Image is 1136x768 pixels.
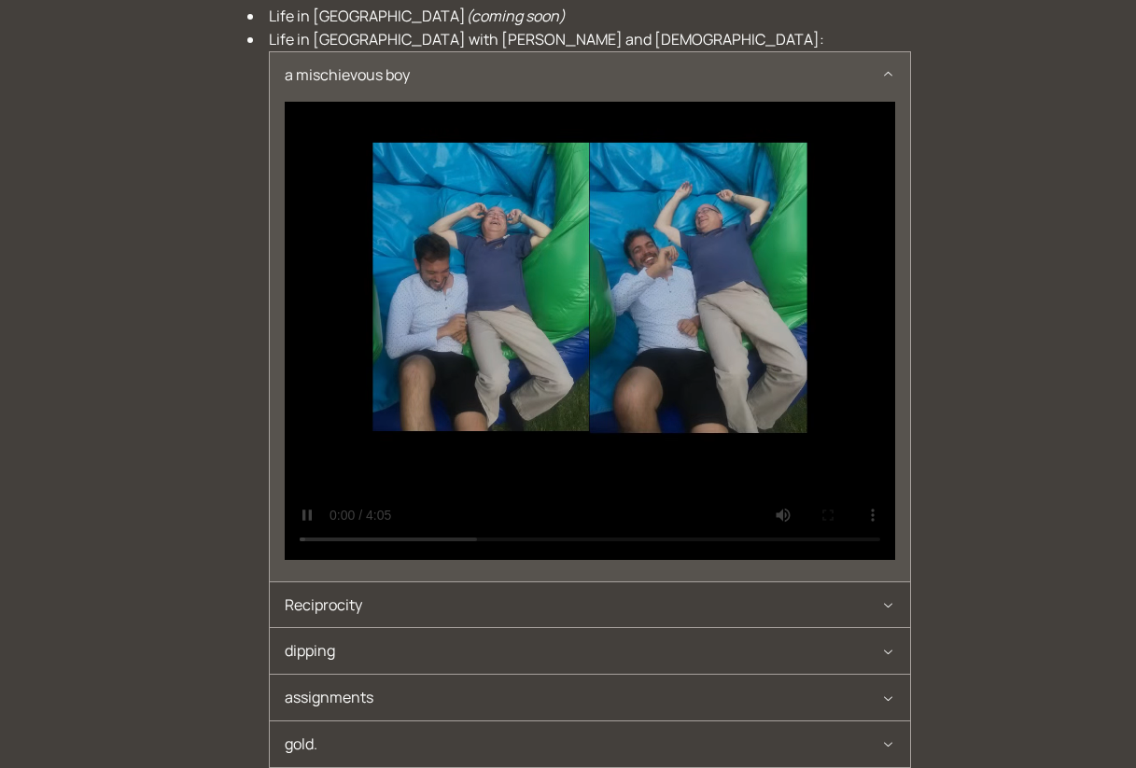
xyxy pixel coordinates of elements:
div: a mischievous boy [270,97,910,580]
button: gold. [270,721,910,767]
button: a mischievous boy [270,52,910,98]
button: assignments [270,675,910,720]
button: Reciprocity [270,582,910,628]
button: dipping [270,628,910,674]
em: (coming soon) [466,6,566,26]
span: assignments [285,675,881,720]
span: a mischievous boy [285,52,881,98]
span: Life in [GEOGRAPHIC_DATA] [269,5,911,28]
span: gold. [285,721,881,767]
span: dipping [285,628,881,674]
span: Reciprocity [285,582,881,628]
